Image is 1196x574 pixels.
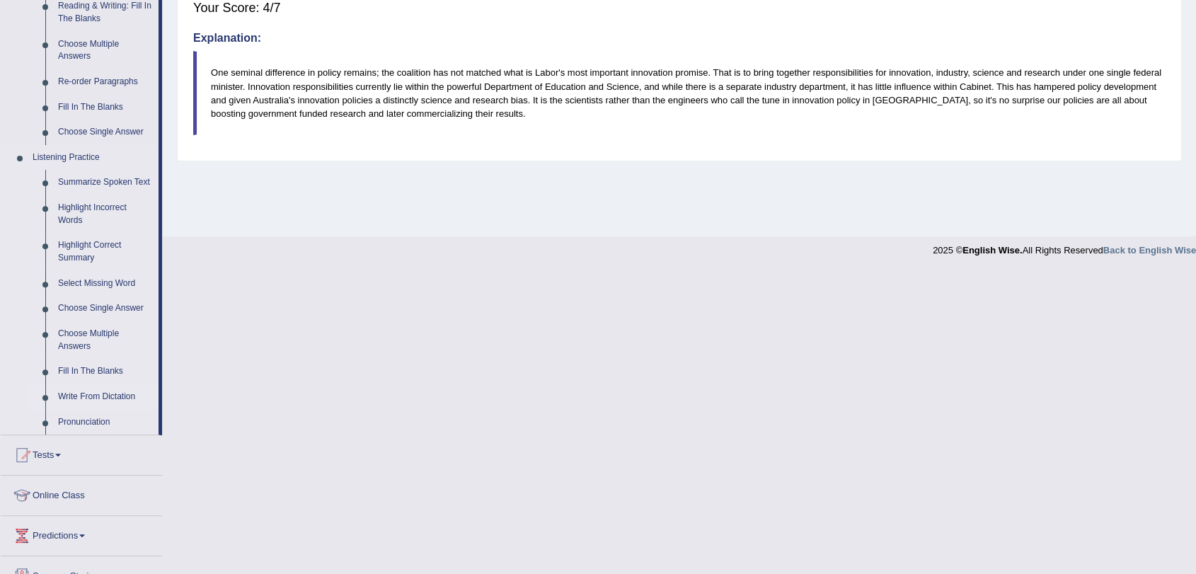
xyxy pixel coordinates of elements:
a: Select Missing Word [52,271,159,297]
p: One seminal difference in policy remains; the coalition has not matched what is Labor's most impo... [211,66,1165,120]
h4: Explanation: [193,32,1166,45]
div: 2025 © All Rights Reserved [933,236,1196,257]
a: Choose Multiple Answers [52,32,159,69]
strong: English Wise. [962,245,1022,256]
a: Listening Practice [26,145,159,171]
a: Write From Dictation [52,384,159,410]
a: Re-order Paragraphs [52,69,159,95]
a: Pronunciation [52,410,159,435]
a: Highlight Incorrect Words [52,195,159,233]
a: Choose Multiple Answers [52,321,159,359]
a: Choose Single Answer [52,296,159,321]
a: Summarize Spoken Text [52,170,159,195]
a: Tests [1,435,162,471]
a: Highlight Correct Summary [52,233,159,270]
a: Fill In The Blanks [52,95,159,120]
a: Predictions [1,516,162,551]
a: Back to English Wise [1103,245,1196,256]
a: Choose Single Answer [52,120,159,145]
a: Fill In The Blanks [52,359,159,384]
a: Online Class [1,476,162,511]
